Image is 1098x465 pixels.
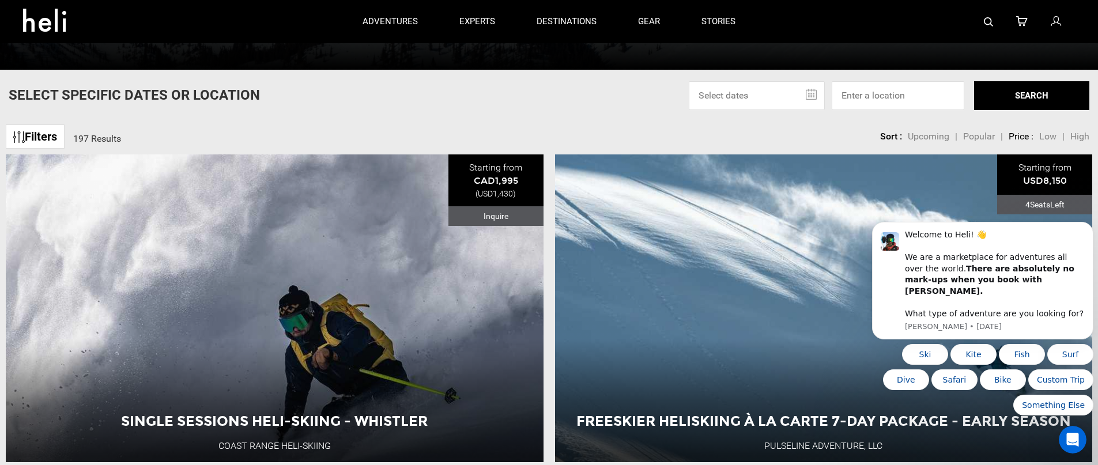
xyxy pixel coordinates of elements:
li: Sort : [880,130,902,143]
span: 197 Results [73,133,121,144]
li: | [1001,130,1003,143]
span: Popular [963,131,995,142]
p: experts [459,16,495,28]
span: Low [1039,131,1057,142]
img: btn-icon.svg [13,131,25,143]
p: adventures [363,16,418,28]
a: Filters [6,124,65,149]
span: High [1070,131,1089,142]
p: Select Specific Dates Or Location [9,85,260,105]
p: destinations [537,16,597,28]
li: | [955,130,957,143]
input: Select dates [689,81,825,110]
iframe: Intercom notifications message [867,219,1098,459]
li: | [1062,130,1065,143]
button: SEARCH [974,81,1089,110]
input: Enter a location [832,81,964,110]
span: Upcoming [908,131,949,142]
iframe: Intercom live chat [1059,426,1086,453]
li: Price : [1009,130,1033,143]
img: search-bar-icon.svg [984,17,993,27]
